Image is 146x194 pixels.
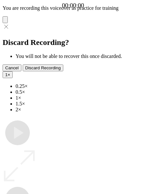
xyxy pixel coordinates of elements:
li: 0.5× [16,89,143,95]
li: 2× [16,107,143,113]
p: You are recording this voiceover as practice for training [3,5,143,11]
button: 1× [3,71,13,78]
li: 1.5× [16,101,143,107]
button: Discard Recording [23,64,64,71]
li: 0.25× [16,83,143,89]
button: Cancel [3,64,21,71]
li: You will not be able to recover this once discarded. [16,53,143,59]
span: 1 [5,72,7,77]
a: 00:00:00 [62,2,84,9]
li: 1× [16,95,143,101]
h2: Discard Recording? [3,38,143,47]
